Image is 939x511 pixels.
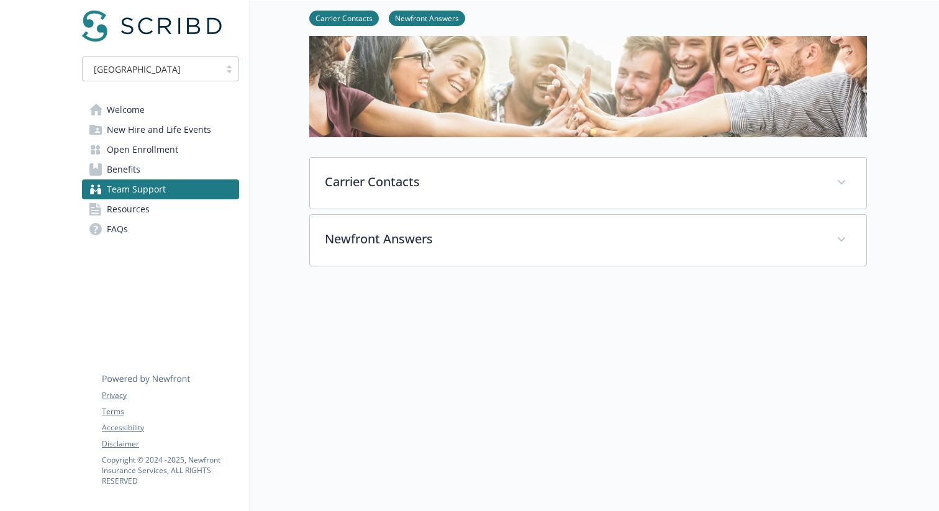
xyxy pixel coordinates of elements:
[82,199,239,219] a: Resources
[102,390,238,401] a: Privacy
[310,215,866,266] div: Newfront Answers
[89,63,214,76] span: [GEOGRAPHIC_DATA]
[102,422,238,433] a: Accessibility
[389,12,465,24] a: Newfront Answers
[310,158,866,209] div: Carrier Contacts
[309,12,379,24] a: Carrier Contacts
[102,406,238,417] a: Terms
[82,219,239,239] a: FAQs
[82,140,239,160] a: Open Enrollment
[107,120,211,140] span: New Hire and Life Events
[309,21,867,137] img: team support page banner
[107,199,150,219] span: Resources
[82,179,239,199] a: Team Support
[325,230,822,248] p: Newfront Answers
[82,120,239,140] a: New Hire and Life Events
[82,160,239,179] a: Benefits
[107,179,166,199] span: Team Support
[107,219,128,239] span: FAQs
[107,100,145,120] span: Welcome
[102,438,238,450] a: Disclaimer
[107,140,178,160] span: Open Enrollment
[107,160,140,179] span: Benefits
[102,454,238,486] p: Copyright © 2024 - 2025 , Newfront Insurance Services, ALL RIGHTS RESERVED
[94,63,181,76] span: [GEOGRAPHIC_DATA]
[325,173,822,191] p: Carrier Contacts
[82,100,239,120] a: Welcome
